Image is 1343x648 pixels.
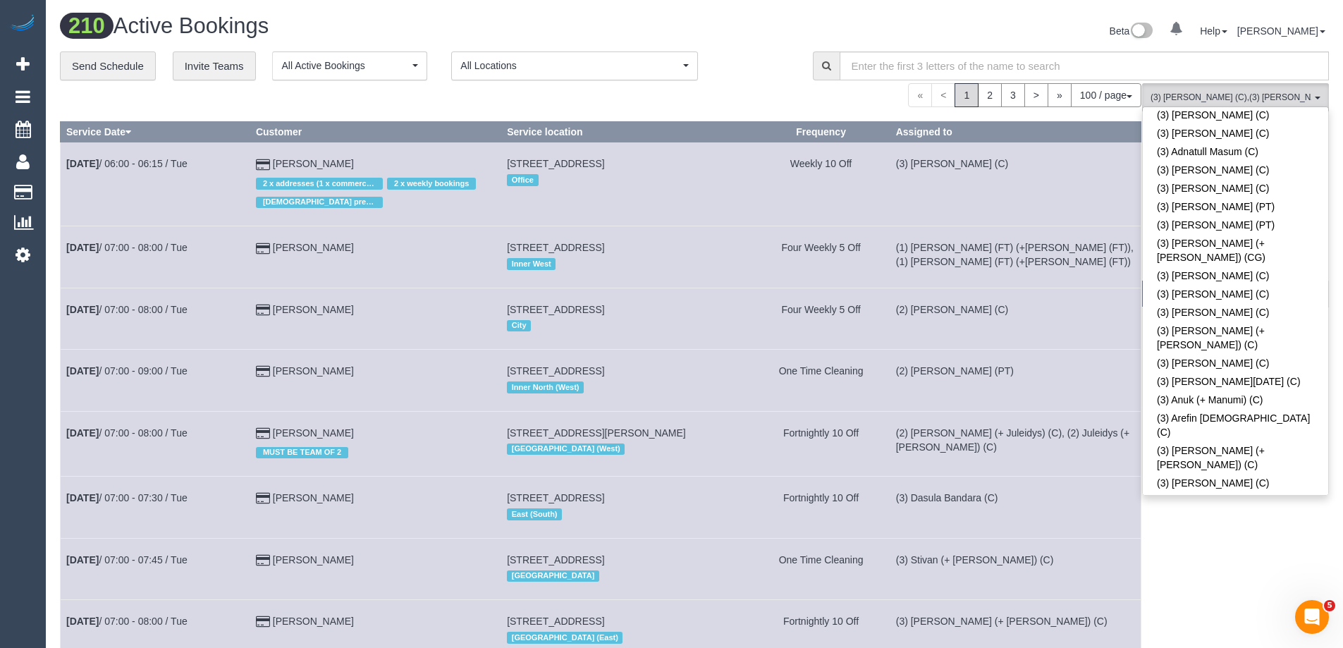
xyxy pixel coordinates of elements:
[60,13,114,39] span: 210
[1143,285,1328,303] a: (3) [PERSON_NAME] (C)
[507,554,604,566] span: [STREET_ADDRESS]
[501,350,752,411] td: Service location
[1001,83,1025,107] a: 3
[1143,391,1328,409] a: (3) Anuk (+ Manumi) (C)
[501,288,752,349] td: Service location
[61,226,250,288] td: Schedule date
[1129,23,1153,41] img: New interface
[8,14,37,34] img: Automaid Logo
[1151,92,1311,104] span: (3) [PERSON_NAME] (C) , (3) [PERSON_NAME] (C)
[1142,83,1329,112] button: (3) [PERSON_NAME] (C),(3) [PERSON_NAME] (C)
[1143,492,1328,511] a: (3) [PERSON_NAME] (CG)
[1143,216,1328,234] a: (3) [PERSON_NAME] (PT)
[507,158,604,169] span: [STREET_ADDRESS]
[890,288,1141,349] td: Assigned to
[507,255,746,273] div: Location
[250,122,501,142] th: Customer
[451,51,698,80] button: All Locations
[1143,303,1328,322] a: (3) [PERSON_NAME] (C)
[256,178,383,189] span: 2 x addresses (1 x commercial and 1 x residential)
[250,477,501,538] td: Customer
[273,365,354,377] a: [PERSON_NAME]
[250,142,501,226] td: Customer
[61,350,250,411] td: Schedule date
[256,305,270,315] i: Credit Card Payment
[501,477,752,538] td: Service location
[66,554,99,566] b: [DATE]
[250,226,501,288] td: Customer
[1142,83,1329,105] ol: All Teams
[66,365,188,377] a: [DATE]/ 07:00 - 09:00 / Tue
[1143,441,1328,474] a: (3) [PERSON_NAME] (+ [PERSON_NAME]) (C)
[507,320,531,331] span: City
[61,288,250,349] td: Schedule date
[501,411,752,476] td: Service location
[1200,25,1227,37] a: Help
[890,226,1141,288] td: Assigned to
[61,122,250,142] th: Service Date
[1324,600,1335,611] span: 5
[1143,409,1328,441] a: (3) Arefin [DEMOGRAPHIC_DATA] (C)
[507,174,538,185] span: Office
[250,411,501,476] td: Customer
[507,440,746,458] div: Location
[61,538,250,599] td: Schedule date
[1143,267,1328,285] a: (3) [PERSON_NAME] (C)
[66,492,188,503] a: [DATE]/ 07:00 - 07:30 / Tue
[66,304,188,315] a: [DATE]/ 07:00 - 08:00 / Tue
[273,492,354,503] a: [PERSON_NAME]
[250,350,501,411] td: Customer
[507,492,604,503] span: [STREET_ADDRESS]
[273,554,354,566] a: [PERSON_NAME]
[256,244,270,254] i: Credit Card Payment
[250,288,501,349] td: Customer
[1237,25,1325,37] a: [PERSON_NAME]
[1143,372,1328,391] a: (3) [PERSON_NAME][DATE] (C)
[507,171,746,189] div: Location
[273,427,354,439] a: [PERSON_NAME]
[507,427,686,439] span: [STREET_ADDRESS][PERSON_NAME]
[507,258,556,269] span: Inner West
[507,242,604,253] span: [STREET_ADDRESS]
[507,632,623,643] span: [GEOGRAPHIC_DATA] (East)
[507,616,604,627] span: [STREET_ADDRESS]
[752,226,890,288] td: Frequency
[752,142,890,226] td: Frequency
[1143,322,1328,354] a: (3) [PERSON_NAME] (+ [PERSON_NAME]) (C)
[890,411,1141,476] td: Assigned to
[501,226,752,288] td: Service location
[256,160,270,170] i: Credit Card Payment
[752,350,890,411] td: Frequency
[1143,234,1328,267] a: (3) [PERSON_NAME] (+ [PERSON_NAME]) (CG)
[1143,142,1328,161] a: (3) Adnatull Masum (C)
[507,567,746,585] div: Location
[66,616,188,627] a: [DATE]/ 07:00 - 08:00 / Tue
[250,538,501,599] td: Customer
[256,494,270,503] i: Credit Card Payment
[1143,197,1328,216] a: (3) [PERSON_NAME] (PT)
[507,365,604,377] span: [STREET_ADDRESS]
[752,122,890,142] th: Frequency
[272,51,427,80] button: All Active Bookings
[752,538,890,599] td: Frequency
[256,197,383,208] span: [DEMOGRAPHIC_DATA] preferred
[752,288,890,349] td: Frequency
[908,83,932,107] span: «
[890,350,1141,411] td: Assigned to
[1143,354,1328,372] a: (3) [PERSON_NAME] (C)
[256,447,348,458] span: MUST BE TEAM OF 2
[61,142,250,226] td: Schedule date
[1024,83,1048,107] a: >
[60,14,684,38] h1: Active Bookings
[1071,83,1141,107] button: 100 / page
[273,304,354,315] a: [PERSON_NAME]
[1143,161,1328,179] a: (3) [PERSON_NAME] (C)
[501,538,752,599] td: Service location
[507,317,746,335] div: Location
[507,378,746,396] div: Location
[256,429,270,439] i: Credit Card Payment
[173,51,256,81] a: Invite Teams
[66,242,188,253] a: [DATE]/ 07:00 - 08:00 / Tue
[507,505,746,523] div: Location
[1143,124,1328,142] a: (3) [PERSON_NAME] (C)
